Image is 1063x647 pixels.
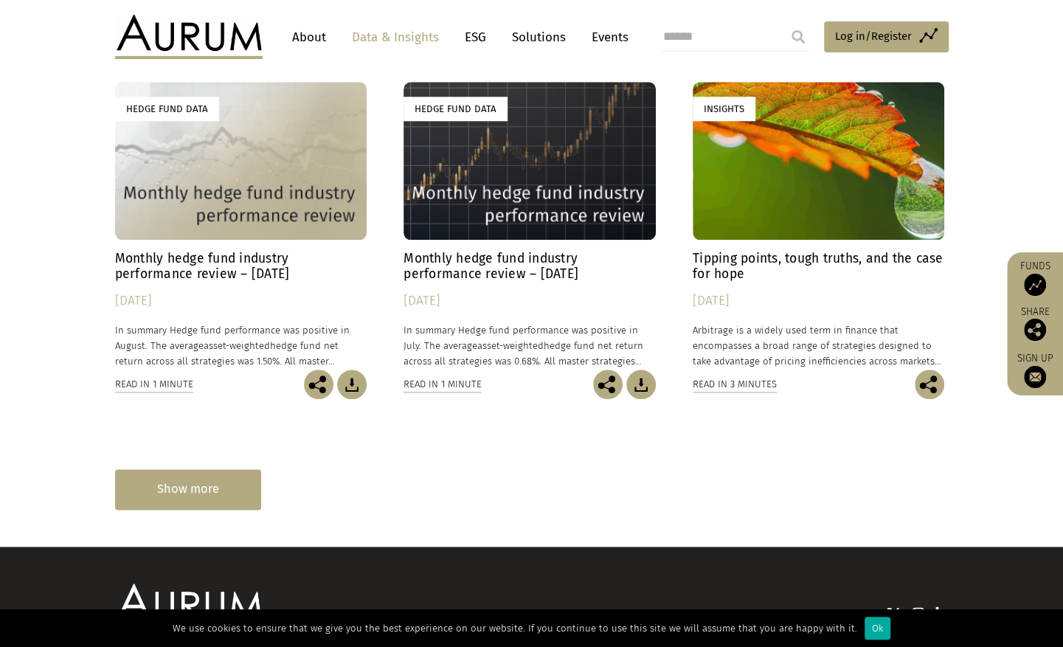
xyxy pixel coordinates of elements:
span: Log in/Register [835,27,912,45]
div: Share [1014,307,1056,341]
a: Solutions [505,24,573,51]
div: Show more [115,469,261,510]
div: Read in 3 minutes [693,376,777,392]
div: Ok [865,617,890,640]
h4: Tipping points, tough truths, and the case for hope [693,251,945,282]
img: Linkedin icon [935,606,949,621]
img: Share this post [915,370,944,399]
a: Hedge Fund Data Monthly hedge fund industry performance review – [DATE] [DATE] In summary Hedge f... [115,82,367,369]
img: Download Article [337,370,367,399]
img: Twitter icon [886,606,901,621]
img: Sign up to our newsletter [1024,366,1046,388]
div: Insights [693,97,755,121]
img: Share this post [593,370,623,399]
p: In summary Hedge fund performance was positive in August. The average hedge fund net return acros... [115,322,367,369]
img: Access Funds [1024,274,1046,296]
span: asset-weighted [204,340,270,351]
img: Download Article [626,370,656,399]
img: Aurum Logo [115,584,263,628]
img: Instagram icon [912,606,925,621]
a: About [285,24,333,51]
img: Share this post [304,370,333,399]
a: Hedge Fund Data Monthly hedge fund industry performance review – [DATE] [DATE] In summary Hedge f... [404,82,656,369]
a: Funds [1014,260,1056,296]
div: [DATE] [693,291,945,311]
div: [DATE] [115,291,367,311]
div: Hedge Fund Data [115,97,219,121]
img: Share this post [1024,319,1046,341]
a: Events [584,24,629,51]
div: Read in 1 minute [115,376,193,392]
a: Log in/Register [824,21,949,52]
input: Submit [783,22,813,52]
h4: Monthly hedge fund industry performance review – [DATE] [115,251,367,282]
a: Sign up [1014,352,1056,388]
span: asset-weighted [477,340,544,351]
h4: Monthly hedge fund industry performance review – [DATE] [404,251,656,282]
p: Arbitrage is a widely used term in finance that encompasses a broad range of strategies designed ... [693,322,945,369]
div: Hedge Fund Data [404,97,508,121]
div: [DATE] [404,291,656,311]
a: Data & Insights [344,24,446,51]
img: Aurum [115,15,263,59]
a: Insights Tipping points, tough truths, and the case for hope [DATE] Arbitrage is a widely used te... [693,82,945,369]
div: Read in 1 minute [404,376,482,392]
p: In summary Hedge fund performance was positive in July. The average hedge fund net return across ... [404,322,656,369]
a: ESG [457,24,494,51]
